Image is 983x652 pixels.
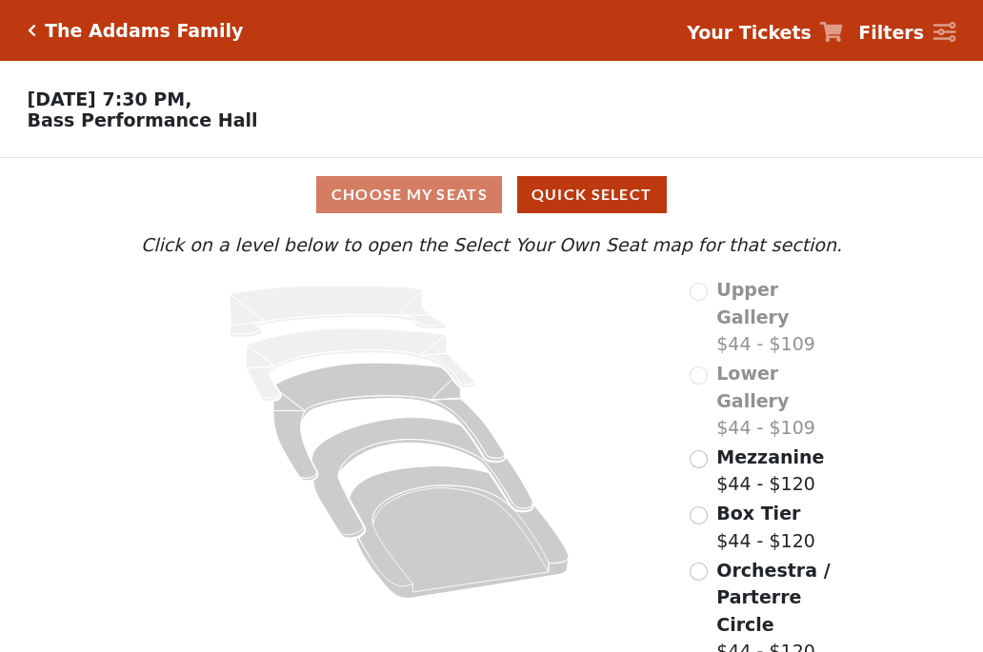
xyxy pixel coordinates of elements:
a: Your Tickets [687,19,843,47]
a: Click here to go back to filters [28,24,36,37]
span: Upper Gallery [716,279,789,327]
label: $44 - $109 [716,276,847,358]
p: Click on a level below to open the Select Your Own Seat map for that section. [136,231,847,259]
strong: Filters [858,22,924,43]
path: Lower Gallery - Seats Available: 0 [247,328,476,401]
h5: The Addams Family [45,20,243,42]
label: $44 - $120 [716,444,824,498]
span: Lower Gallery [716,363,789,411]
span: Mezzanine [716,446,824,467]
strong: Your Tickets [687,22,812,43]
label: $44 - $120 [716,500,815,554]
button: Quick Select [517,176,667,213]
path: Orchestra / Parterre Circle - Seats Available: 77 [350,466,570,599]
label: $44 - $109 [716,360,847,442]
path: Upper Gallery - Seats Available: 0 [230,286,447,338]
span: Box Tier [716,503,800,524]
a: Filters [858,19,955,47]
span: Orchestra / Parterre Circle [716,560,830,635]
